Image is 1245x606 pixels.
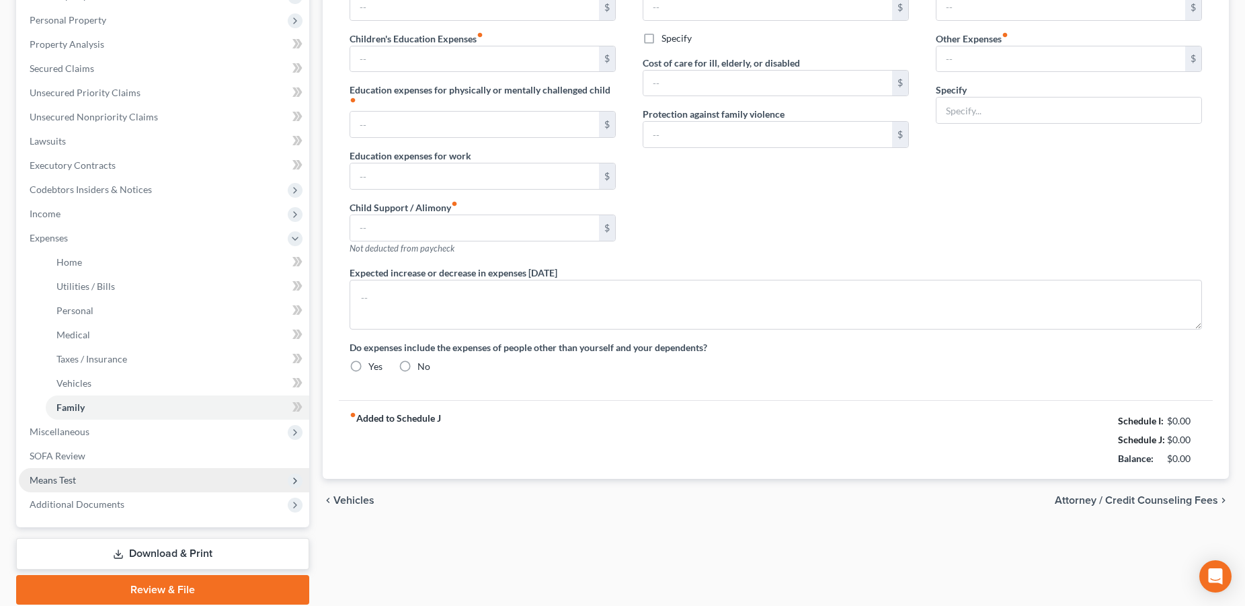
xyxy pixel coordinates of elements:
label: Other Expenses [936,32,1008,46]
label: Child Support / Alimony [350,200,458,215]
label: Protection against family violence [643,107,785,121]
span: Vehicles [56,377,91,389]
input: -- [350,215,599,241]
input: Specify... [936,98,1201,123]
i: chevron_right [1218,495,1229,506]
input: -- [643,71,892,96]
a: Review & File [16,575,309,605]
a: Unsecured Priority Claims [19,81,309,105]
a: Executory Contracts [19,153,309,178]
div: $ [599,163,615,189]
span: Utilities / Bills [56,280,115,292]
i: fiber_manual_record [477,32,483,38]
span: Vehicles [333,495,374,506]
span: Family [56,402,85,413]
i: chevron_left [323,495,333,506]
strong: Schedule I: [1118,415,1164,426]
input: -- [643,122,892,147]
span: Secured Claims [30,63,94,74]
span: Property Analysis [30,38,104,50]
input: -- [350,46,599,72]
strong: Added to Schedule J [350,412,441,468]
button: Attorney / Credit Counseling Fees chevron_right [1055,495,1229,506]
a: Family [46,395,309,420]
label: Education expenses for work [350,149,471,163]
label: Specify [661,32,692,45]
span: Not deducted from paycheck [350,243,454,254]
label: Yes [368,360,383,373]
a: Vehicles [46,371,309,395]
label: Specify [936,83,967,97]
span: Lawsuits [30,135,66,147]
div: $ [599,215,615,241]
a: Unsecured Nonpriority Claims [19,105,309,129]
a: Home [46,250,309,274]
a: Download & Print [16,538,309,570]
div: $0.00 [1167,433,1203,447]
input: -- [350,163,599,189]
div: $ [599,46,615,72]
label: Education expenses for physically or mentally challenged child [350,83,616,111]
span: Attorney / Credit Counseling Fees [1055,495,1218,506]
i: fiber_manual_record [350,412,356,418]
span: Additional Documents [30,498,124,510]
i: fiber_manual_record [451,200,458,207]
label: No [417,360,430,373]
span: Taxes / Insurance [56,353,127,365]
div: $ [892,71,908,96]
label: Expected increase or decrease in expenses [DATE] [350,266,557,280]
a: Taxes / Insurance [46,347,309,371]
span: Executory Contracts [30,159,116,171]
a: Secured Claims [19,56,309,81]
span: Unsecured Nonpriority Claims [30,111,158,122]
span: Unsecured Priority Claims [30,87,140,98]
div: $ [599,112,615,137]
a: SOFA Review [19,444,309,468]
div: $0.00 [1167,452,1203,465]
input: -- [936,46,1185,72]
span: SOFA Review [30,450,85,461]
span: Means Test [30,474,76,486]
strong: Schedule J: [1118,434,1165,445]
div: Open Intercom Messenger [1199,560,1232,593]
span: Home [56,256,82,268]
a: Utilities / Bills [46,274,309,299]
span: Miscellaneous [30,426,89,437]
strong: Balance: [1118,453,1154,464]
label: Children's Education Expenses [350,32,483,46]
span: Expenses [30,232,68,243]
a: Property Analysis [19,32,309,56]
a: Personal [46,299,309,323]
i: fiber_manual_record [1002,32,1008,38]
label: Cost of care for ill, elderly, or disabled [643,56,800,70]
div: $ [1185,46,1201,72]
label: Do expenses include the expenses of people other than yourself and your dependents? [350,340,1202,354]
span: Personal [56,305,93,316]
span: Codebtors Insiders & Notices [30,184,152,195]
div: $0.00 [1167,414,1203,428]
span: Income [30,208,61,219]
span: Medical [56,329,90,340]
input: -- [350,112,599,137]
span: Personal Property [30,14,106,26]
i: fiber_manual_record [350,97,356,104]
a: Medical [46,323,309,347]
a: Lawsuits [19,129,309,153]
button: chevron_left Vehicles [323,495,374,506]
div: $ [892,122,908,147]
